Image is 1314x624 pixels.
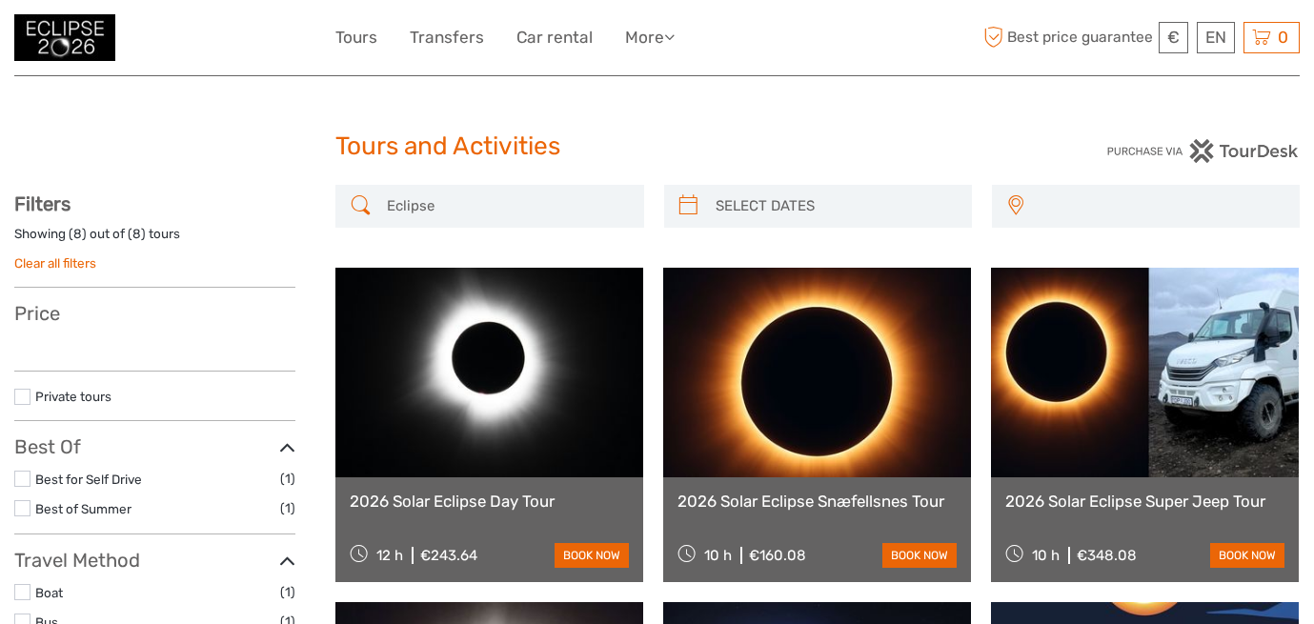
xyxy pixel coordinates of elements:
[379,190,634,223] input: SEARCH
[14,14,115,61] img: 3312-44506bfc-dc02-416d-ac4c-c65cb0cf8db4_logo_small.jpg
[132,225,141,243] label: 8
[749,547,806,564] div: €160.08
[420,547,477,564] div: €243.64
[979,22,1154,53] span: Best price guarantee
[14,549,295,572] h3: Travel Method
[335,24,377,51] a: Tours
[280,497,295,519] span: (1)
[1197,22,1235,53] div: EN
[677,492,957,511] a: 2026 Solar Eclipse Snæfellsnes Tour
[35,472,142,487] a: Best for Self Drive
[708,190,962,223] input: SELECT DATES
[1077,547,1137,564] div: €348.08
[14,435,295,458] h3: Best Of
[14,255,96,271] a: Clear all filters
[14,192,71,215] strong: Filters
[516,24,593,51] a: Car rental
[14,302,295,325] h3: Price
[882,543,957,568] a: book now
[73,225,82,243] label: 8
[1032,547,1060,564] span: 10 h
[625,24,675,51] a: More
[335,131,979,162] h1: Tours and Activities
[555,543,629,568] a: book now
[1210,543,1284,568] a: book now
[704,547,732,564] span: 10 h
[280,581,295,603] span: (1)
[1167,28,1180,47] span: €
[35,585,63,600] a: Boat
[1106,139,1300,163] img: PurchaseViaTourDesk.png
[35,389,111,404] a: Private tours
[410,24,484,51] a: Transfers
[35,501,131,516] a: Best of Summer
[280,468,295,490] span: (1)
[1005,492,1284,511] a: 2026 Solar Eclipse Super Jeep Tour
[350,492,629,511] a: 2026 Solar Eclipse Day Tour
[1275,28,1291,47] span: 0
[376,547,403,564] span: 12 h
[14,225,295,254] div: Showing ( ) out of ( ) tours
